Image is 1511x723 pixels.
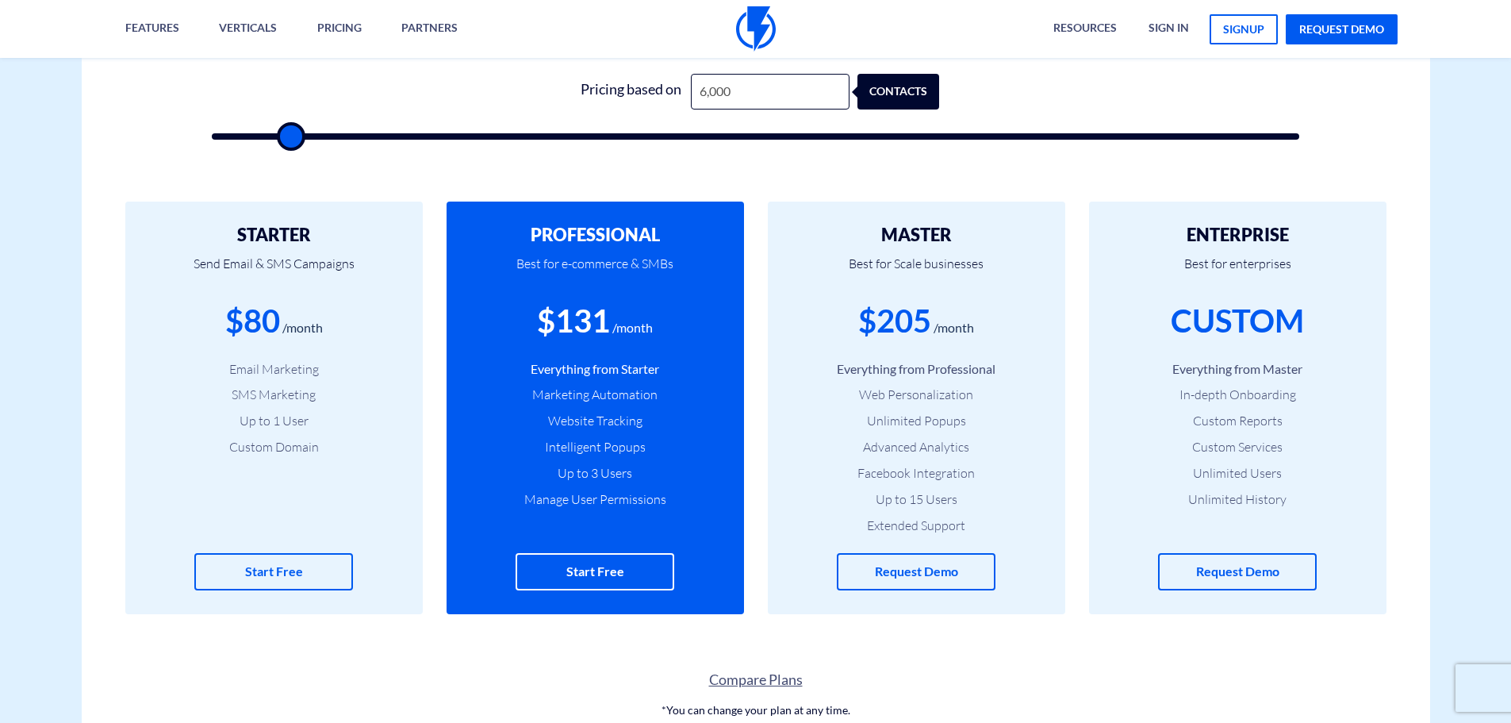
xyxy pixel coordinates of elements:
li: Custom Services [1113,438,1363,456]
div: $205 [858,298,931,344]
li: Extended Support [792,517,1041,535]
li: Everything from Master [1113,360,1363,379]
li: Everything from Starter [470,360,720,379]
li: Facebook Integration [792,464,1041,483]
li: Intelligent Popups [470,438,720,456]
li: Custom Reports [1113,412,1363,430]
p: Send Email & SMS Campaigns [149,244,399,298]
li: Website Tracking [470,412,720,430]
li: Custom Domain [149,438,399,456]
li: Up to 3 Users [470,464,720,483]
li: Advanced Analytics [792,438,1041,456]
a: request demo [1286,14,1398,44]
li: Web Personalization [792,386,1041,404]
li: Up to 1 User [149,412,399,430]
div: /month [282,319,323,337]
a: Start Free [194,553,353,590]
a: Start Free [516,553,674,590]
li: Everything from Professional [792,360,1041,379]
li: SMS Marketing [149,386,399,404]
li: Unlimited Users [1113,464,1363,483]
a: Request Demo [1158,553,1317,590]
h2: MASTER [792,225,1041,244]
li: Up to 15 Users [792,490,1041,509]
div: $80 [225,298,280,344]
li: Email Marketing [149,360,399,379]
a: signup [1210,14,1278,44]
li: In-depth Onboarding [1113,386,1363,404]
div: Pricing based on [572,74,691,110]
div: CUSTOM [1171,298,1304,344]
h2: STARTER [149,225,399,244]
a: Compare Plans [82,670,1430,690]
div: /month [612,319,653,337]
h2: PROFESSIONAL [470,225,720,244]
li: Unlimited Popups [792,412,1041,430]
div: contacts [875,74,957,110]
li: Manage User Permissions [470,490,720,509]
p: Best for e-commerce & SMBs [470,244,720,298]
li: Marketing Automation [470,386,720,404]
li: Unlimited History [1113,490,1363,509]
p: Best for enterprises [1113,244,1363,298]
a: Request Demo [837,553,995,590]
h2: ENTERPRISE [1113,225,1363,244]
p: Best for Scale businesses [792,244,1041,298]
div: /month [934,319,974,337]
div: $131 [537,298,610,344]
p: *You can change your plan at any time. [82,702,1430,718]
